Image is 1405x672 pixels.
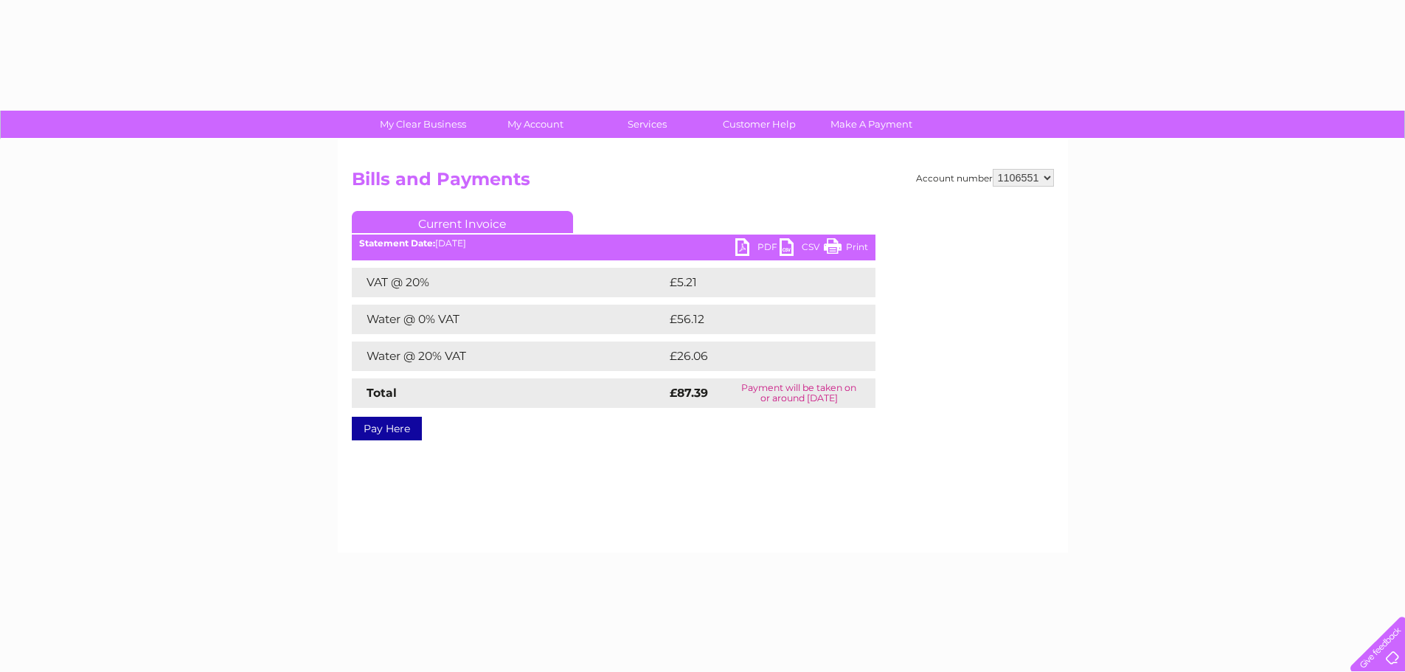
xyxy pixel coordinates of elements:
td: VAT @ 20% [352,268,666,297]
td: £56.12 [666,305,844,334]
div: Account number [916,169,1054,187]
a: Print [824,238,868,260]
strong: £87.39 [670,386,708,400]
a: My Clear Business [362,111,484,138]
td: Water @ 20% VAT [352,342,666,371]
h2: Bills and Payments [352,169,1054,197]
a: Customer Help [698,111,820,138]
a: Make A Payment [811,111,932,138]
td: £5.21 [666,268,839,297]
td: Water @ 0% VAT [352,305,666,334]
td: £26.06 [666,342,847,371]
b: Statement Date: [359,238,435,249]
div: [DATE] [352,238,875,249]
td: Payment will be taken on or around [DATE] [723,378,875,408]
a: Services [586,111,708,138]
a: CSV [780,238,824,260]
a: My Account [474,111,596,138]
a: Pay Here [352,417,422,440]
strong: Total [367,386,397,400]
a: Current Invoice [352,211,573,233]
a: PDF [735,238,780,260]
